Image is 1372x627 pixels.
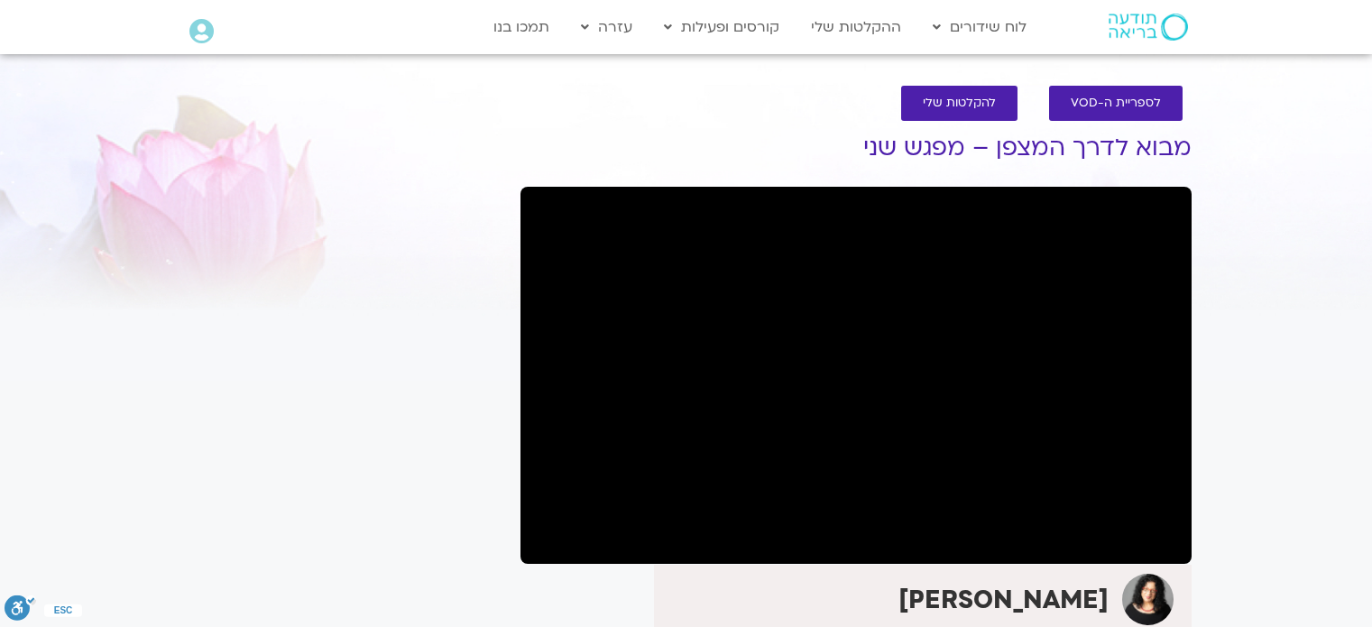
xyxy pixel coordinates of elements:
strong: [PERSON_NAME] [898,583,1109,617]
span: להקלטות שלי [923,97,996,110]
a: תמכו בנו [484,10,558,44]
a: לספריית ה-VOD [1049,86,1183,121]
span: לספריית ה-VOD [1071,97,1161,110]
a: ההקלטות שלי [802,10,910,44]
h1: מבוא לדרך המצפן – מפגש שני [520,134,1192,161]
img: תודעה בריאה [1109,14,1188,41]
a: לוח שידורים [924,10,1036,44]
a: עזרה [572,10,641,44]
img: ארנינה קשתן [1122,574,1174,625]
a: קורסים ופעילות [655,10,788,44]
a: להקלטות שלי [901,86,1017,121]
